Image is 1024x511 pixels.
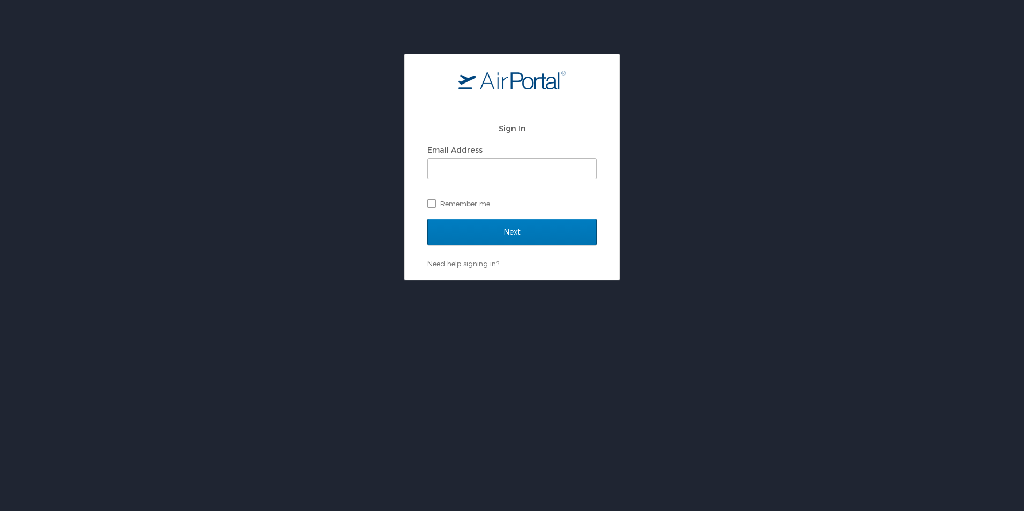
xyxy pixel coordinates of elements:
a: Need help signing in? [427,259,499,268]
h2: Sign In [427,122,597,134]
label: Email Address [427,145,483,154]
input: Next [427,219,597,245]
label: Remember me [427,196,597,212]
img: logo [458,70,566,89]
